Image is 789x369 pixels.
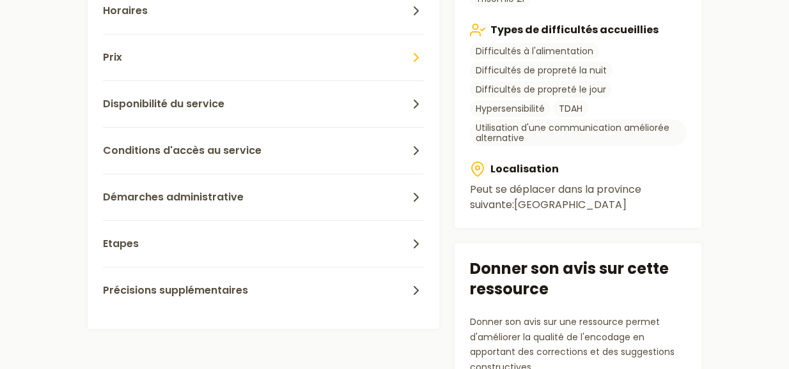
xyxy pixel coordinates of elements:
[103,174,424,220] button: Démarches administrative
[103,267,424,313] button: Précisions supplémentaires
[103,127,424,174] button: Conditions d'accès au service
[553,100,588,117] a: TDAH
[470,119,686,146] a: Utilisation d'une communication améliorée alternative
[103,220,424,267] button: Etapes
[470,100,551,117] a: Hypersensibilité
[103,80,424,127] button: Disponibilité du service
[103,143,262,158] span: Conditions d'accès au service
[470,81,612,98] a: Difficultés de propreté le jour
[470,62,613,79] a: Difficultés de propreté la nuit
[470,43,599,59] a: Difficultés à l'alimentation
[103,283,248,298] span: Précisions supplémentaires
[470,182,686,213] p: Peut se déplacer dans la province suivante :
[103,34,424,80] button: Prix
[103,3,148,19] span: Horaires
[470,162,686,177] h3: Localisation
[470,259,686,299] h2: Donner son avis sur cette ressource
[470,22,686,38] h3: Types de difficultés accueillies
[103,190,244,205] span: Démarches administrative
[103,50,122,65] span: Prix
[103,96,224,112] span: Disponibilité du service
[103,236,139,252] span: Etapes
[514,197,627,212] span: [GEOGRAPHIC_DATA]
